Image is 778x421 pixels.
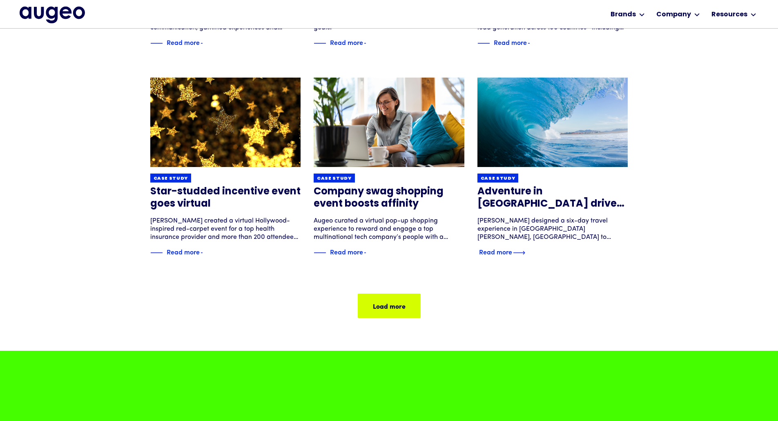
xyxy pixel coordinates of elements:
[479,247,512,256] div: Read more
[20,7,85,23] img: Augeo's full logo in midnight blue.
[150,78,301,258] a: Case studyStar-studded incentive event goes virtual[PERSON_NAME] created a virtual Hollywood-insp...
[314,78,464,258] a: Case studyCompany swag shopping event boosts affinityAugeo curated a virtual pop-up shopping expe...
[314,38,326,48] img: Blue decorative line
[154,176,188,182] div: Case study
[358,294,421,318] a: Next Page
[494,37,527,47] div: Read more
[150,261,628,318] div: List
[317,176,352,182] div: Case study
[314,248,326,258] img: Blue decorative line
[201,248,213,258] img: Blue text arrow
[477,38,490,48] img: Blue decorative line
[477,186,628,210] h3: Adventure in [GEOGRAPHIC_DATA] drives 97%+ approval
[364,248,376,258] img: Blue text arrow
[611,10,636,20] div: Brands
[150,248,163,258] img: Blue decorative line
[150,186,301,210] h3: Star-studded incentive event goes virtual
[528,38,540,48] img: Blue text arrow
[656,10,691,20] div: Company
[314,186,464,210] h3: Company swag shopping event boosts affinity
[330,37,363,47] div: Read more
[513,248,525,258] img: Blue text arrow
[364,38,376,48] img: Blue text arrow
[201,38,213,48] img: Blue text arrow
[477,217,628,241] div: [PERSON_NAME] designed a six-day travel experience in [GEOGRAPHIC_DATA][PERSON_NAME], [GEOGRAPHIC...
[20,7,85,23] a: home
[167,37,200,47] div: Read more
[314,217,464,241] div: Augeo curated a virtual pop-up shopping experience to reward and engage a top multinational tech ...
[167,247,200,256] div: Read more
[150,38,163,48] img: Blue decorative line
[477,78,628,258] a: Case studyAdventure in [GEOGRAPHIC_DATA] drives 97%+ approval[PERSON_NAME] designed a six-day tra...
[150,217,301,241] div: [PERSON_NAME] created a virtual Hollywood-inspired red-carpet event for a top health insurance pr...
[330,247,363,256] div: Read more
[481,176,515,182] div: Case study
[711,10,747,20] div: Resources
